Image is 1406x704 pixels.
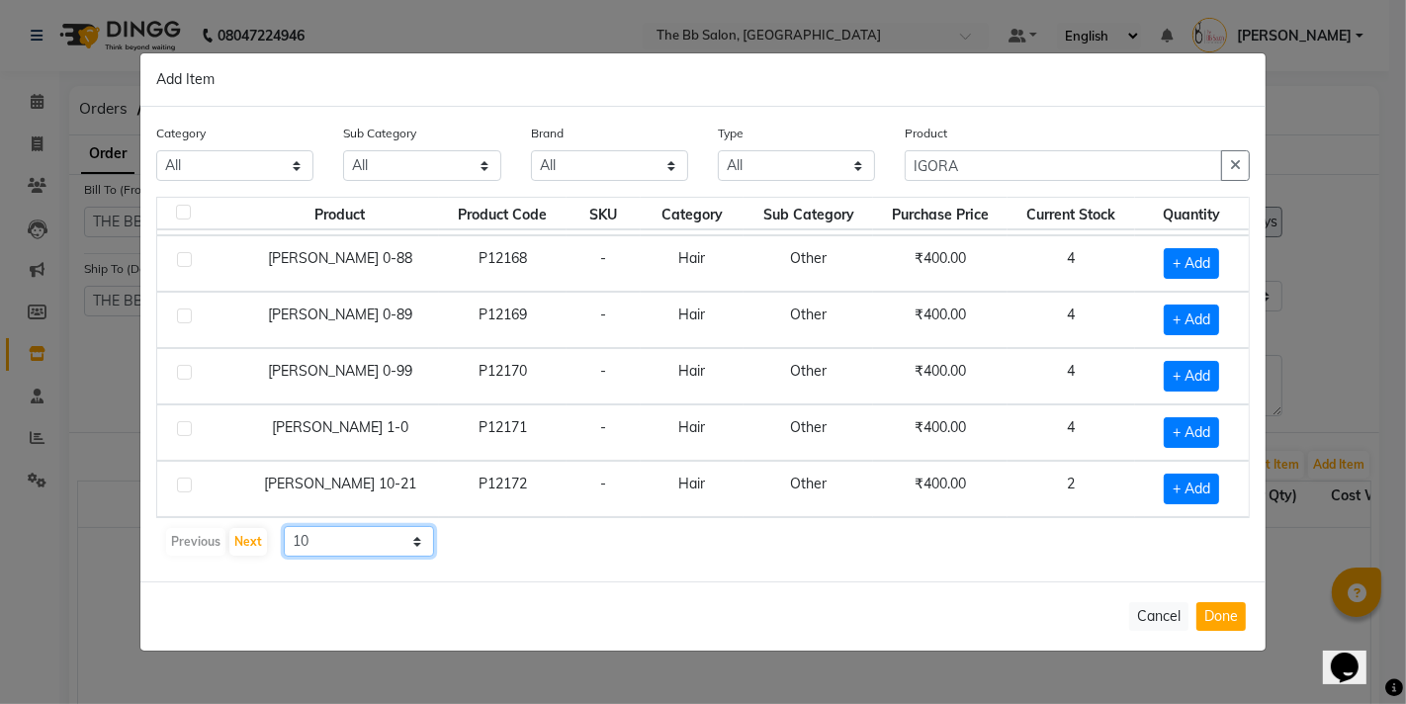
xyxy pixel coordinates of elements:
[873,404,1008,461] td: ₹400.00
[567,197,641,230] th: SKU
[641,348,745,404] td: Hair
[567,292,641,348] td: -
[1008,348,1135,404] td: 4
[905,125,947,142] label: Product
[567,461,641,517] td: -
[641,461,745,517] td: Hair
[156,125,206,142] label: Category
[439,197,567,230] th: Product Code
[240,461,439,517] td: [PERSON_NAME] 10-21
[567,348,641,404] td: -
[1129,602,1188,631] button: Cancel
[744,197,873,230] th: Sub Category
[873,461,1008,517] td: ₹400.00
[567,235,641,292] td: -
[744,292,873,348] td: Other
[240,292,439,348] td: [PERSON_NAME] 0-89
[873,292,1008,348] td: ₹400.00
[1196,602,1246,631] button: Done
[641,404,745,461] td: Hair
[744,404,873,461] td: Other
[1164,305,1219,335] span: + Add
[439,235,567,292] td: P12168
[140,53,1266,107] div: Add Item
[439,461,567,517] td: P12172
[240,235,439,292] td: [PERSON_NAME] 0-88
[1008,235,1135,292] td: 4
[240,197,439,230] th: Product
[641,292,745,348] td: Hair
[641,197,745,230] th: Category
[1164,361,1219,392] span: + Add
[439,404,567,461] td: P12171
[1008,461,1135,517] td: 2
[240,404,439,461] td: [PERSON_NAME] 1-0
[1135,197,1249,230] th: Quantity
[1008,292,1135,348] td: 4
[1164,248,1219,279] span: + Add
[1164,417,1219,448] span: + Add
[567,404,641,461] td: -
[1164,474,1219,504] span: + Add
[873,348,1008,404] td: ₹400.00
[744,348,873,404] td: Other
[240,348,439,404] td: [PERSON_NAME] 0-99
[718,125,744,142] label: Type
[1008,404,1135,461] td: 4
[531,125,564,142] label: Brand
[892,206,989,223] span: Purchase Price
[641,235,745,292] td: Hair
[1323,625,1386,684] iframe: chat widget
[229,528,267,556] button: Next
[439,292,567,348] td: P12169
[343,125,416,142] label: Sub Category
[905,150,1222,181] input: Search or Scan Product
[1008,197,1135,230] th: Current Stock
[744,461,873,517] td: Other
[439,348,567,404] td: P12170
[873,235,1008,292] td: ₹400.00
[744,235,873,292] td: Other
